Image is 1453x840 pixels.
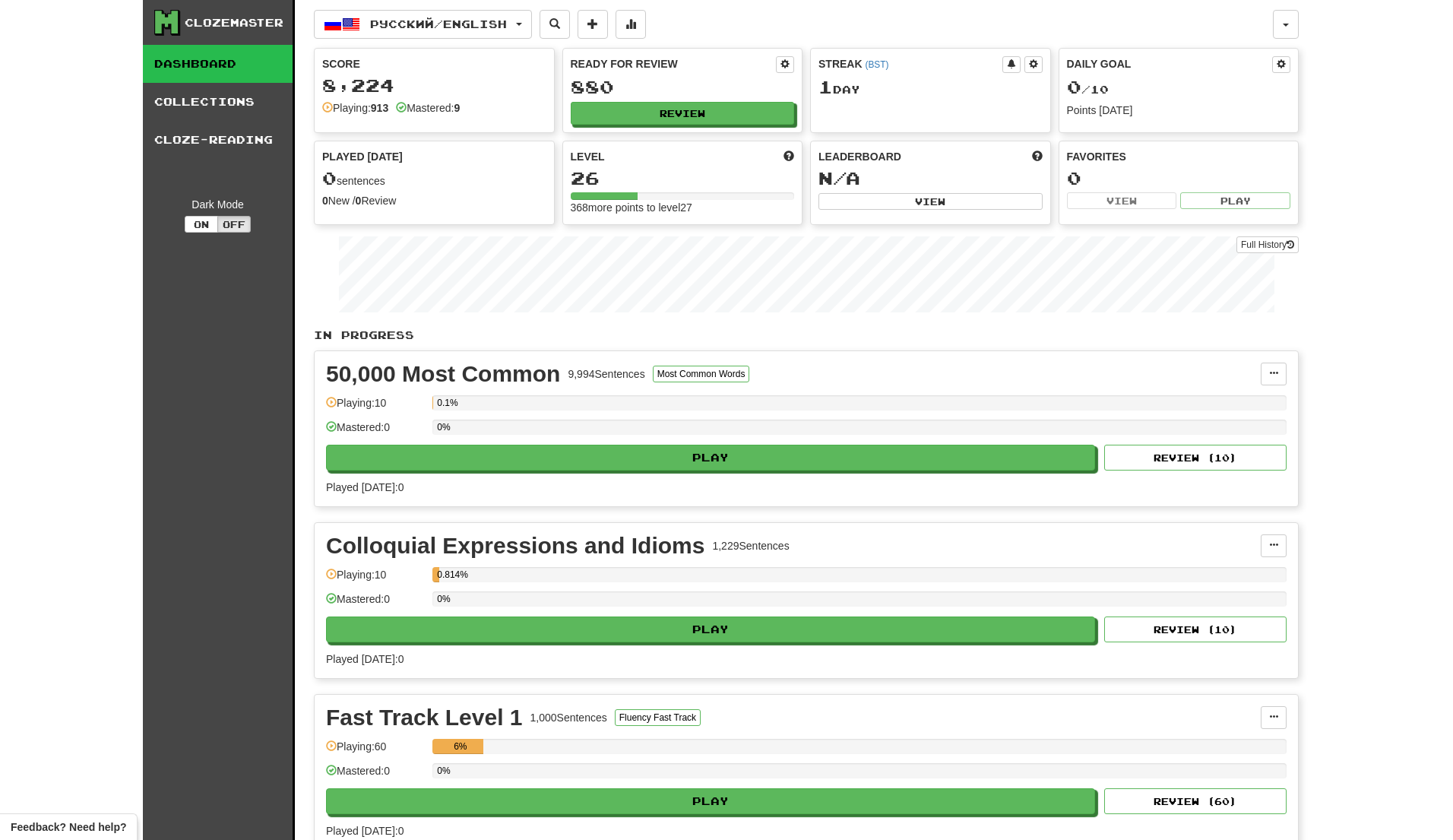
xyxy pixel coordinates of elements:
[1067,83,1109,96] span: / 10
[322,193,546,208] div: New / Review
[818,167,860,189] span: N/A
[322,56,546,71] div: Score
[616,10,646,39] button: More stats
[865,59,888,70] a: (BST)
[326,420,425,445] div: Mastered: 0
[437,567,439,582] div: 0.814%
[818,149,901,164] span: Leaderboard
[783,149,794,164] span: Score more points to level up
[326,788,1095,814] button: Play
[571,56,777,71] div: Ready for Review
[322,169,546,189] div: sentences
[185,15,283,30] div: Clozemaster
[1236,236,1299,253] a: Full History
[818,78,1043,97] div: Day
[371,102,388,114] strong: 913
[437,739,483,754] div: 6%
[1067,76,1081,97] span: 0
[326,567,425,592] div: Playing: 10
[1032,149,1043,164] span: This week in points, UTC
[322,149,403,164] span: Played [DATE]
[571,149,605,164] span: Level
[314,10,532,39] button: Русский/English
[1067,192,1177,209] button: View
[143,45,293,83] a: Dashboard
[818,193,1043,210] button: View
[326,653,404,665] span: Played [DATE]: 0
[1067,169,1291,188] div: 0
[322,167,337,189] span: 0
[326,591,425,617] div: Mastered: 0
[571,102,795,125] button: Review
[356,195,362,207] strong: 0
[326,617,1095,642] button: Play
[615,709,701,726] button: Fluency Fast Track
[1180,192,1290,209] button: Play
[571,78,795,97] div: 880
[818,56,1002,71] div: Streak
[143,121,293,159] a: Cloze-Reading
[712,538,789,553] div: 1,229 Sentences
[326,445,1095,471] button: Play
[322,195,328,207] strong: 0
[322,100,388,116] div: Playing:
[1104,445,1287,471] button: Review (10)
[540,10,570,39] button: Search sentences
[454,102,460,114] strong: 9
[1067,56,1273,73] div: Daily Goal
[326,706,523,729] div: Fast Track Level 1
[322,76,546,95] div: 8,224
[818,76,833,97] span: 1
[370,17,507,30] span: Русский / English
[396,100,460,116] div: Mastered:
[568,366,644,382] div: 9,994 Sentences
[154,197,281,212] div: Dark Mode
[1104,617,1287,642] button: Review (10)
[143,83,293,121] a: Collections
[530,710,607,725] div: 1,000 Sentences
[185,216,218,233] button: On
[653,366,750,382] button: Most Common Words
[578,10,608,39] button: Add sentence to collection
[326,363,560,385] div: 50,000 Most Common
[326,739,425,764] div: Playing: 60
[217,216,251,233] button: Off
[326,825,404,837] span: Played [DATE]: 0
[1067,103,1291,118] div: Points [DATE]
[11,819,126,835] span: Open feedback widget
[326,481,404,493] span: Played [DATE]: 0
[326,763,425,788] div: Mastered: 0
[326,395,425,420] div: Playing: 10
[1067,149,1291,164] div: Favorites
[571,169,795,188] div: 26
[571,200,795,215] div: 368 more points to level 27
[1104,788,1287,814] button: Review (60)
[326,534,704,557] div: Colloquial Expressions and Idioms
[314,328,1299,343] p: In Progress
